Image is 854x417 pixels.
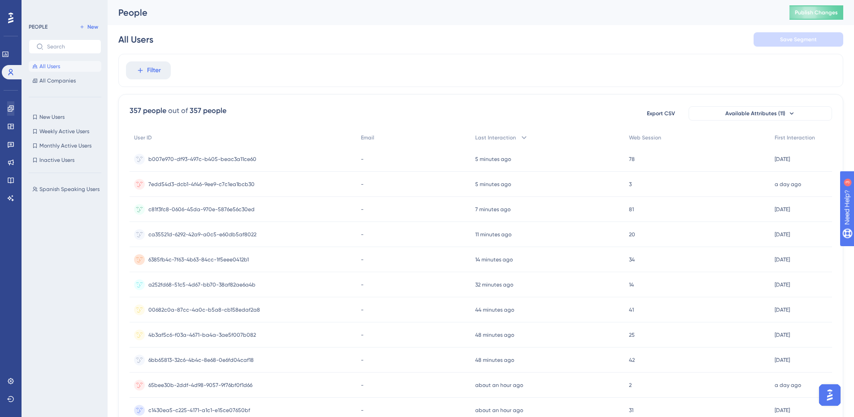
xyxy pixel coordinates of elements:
time: about an hour ago [475,382,523,388]
span: Spanish Speaking Users [39,186,100,193]
span: - [361,356,364,364]
input: Search [47,43,94,50]
button: Inactive Users [29,155,101,165]
time: [DATE] [775,332,790,338]
span: First Interaction [775,134,815,141]
span: New [87,23,98,30]
time: 32 minutes ago [475,282,513,288]
time: [DATE] [775,407,790,413]
time: 48 minutes ago [475,357,514,363]
span: All Users [39,63,60,70]
span: User ID [134,134,152,141]
span: 81 [629,206,634,213]
span: - [361,331,364,339]
span: b007e970-df93-497c-b405-beac3a11ce60 [148,156,256,163]
div: out of [168,105,188,116]
span: New Users [39,113,65,121]
button: New [76,22,101,32]
button: Spanish Speaking Users [29,184,107,195]
time: [DATE] [775,307,790,313]
div: All Users [118,33,153,46]
time: 5 minutes ago [475,181,511,187]
span: 25 [629,331,635,339]
time: a day ago [775,181,801,187]
span: 7edd54d3-dcb1-4f46-9ee9-c7c1ea1bcb30 [148,181,255,188]
span: 41 [629,306,634,313]
button: Available Attributes (11) [689,106,832,121]
span: - [361,382,364,389]
button: Export CSV [638,106,683,121]
span: - [361,206,364,213]
time: a day ago [775,382,801,388]
span: Monthly Active Users [39,142,91,149]
time: 48 minutes ago [475,332,514,338]
time: [DATE] [775,256,790,263]
button: Weekly Active Users [29,126,101,137]
span: - [361,306,364,313]
span: Inactive Users [39,156,74,164]
span: a252fd68-51c5-4d67-bb70-38af82ae6a4b [148,281,256,288]
span: 34 [629,256,635,263]
span: Publish Changes [795,9,838,16]
button: New Users [29,112,101,122]
span: - [361,281,364,288]
div: People [118,6,767,19]
span: 2 [629,382,632,389]
span: All Companies [39,77,76,84]
time: 11 minutes ago [475,231,512,238]
time: 44 minutes ago [475,307,514,313]
span: - [361,256,364,263]
span: Email [361,134,374,141]
span: ca35521d-6292-42a9-a0c5-e60db5af8022 [148,231,256,238]
button: Filter [126,61,171,79]
time: 14 minutes ago [475,256,513,263]
time: [DATE] [775,231,790,238]
div: PEOPLE [29,23,48,30]
span: - [361,231,364,238]
span: Web Session [629,134,661,141]
span: 4b3af5c6-f03a-4671-ba4a-3ae5f007b082 [148,331,256,339]
span: c1430ea5-c225-4171-a1c1-e15ce07650bf [148,407,250,414]
span: 6bb65813-32c6-4b4c-8e68-0e6fd04caf18 [148,356,254,364]
time: [DATE] [775,206,790,213]
span: 65bee30b-2ddf-4d98-9057-9f76bf0f1d66 [148,382,252,389]
span: 31 [629,407,633,414]
time: 5 minutes ago [475,156,511,162]
span: c81f3fc8-0606-45da-970e-5876e56c30ed [148,206,255,213]
div: 357 people [190,105,226,116]
span: Export CSV [647,110,675,117]
span: 6385fb4c-7f63-4b63-84cc-1f5eee0412b1 [148,256,249,263]
span: 00682c0a-87cc-4a0c-b5a8-cb158edaf2a8 [148,306,260,313]
div: 3 [62,4,65,12]
button: Publish Changes [789,5,843,20]
span: 42 [629,356,635,364]
time: [DATE] [775,282,790,288]
span: - [361,156,364,163]
div: 357 people [130,105,166,116]
span: Need Help? [21,2,56,13]
time: [DATE] [775,156,790,162]
span: 20 [629,231,635,238]
span: Weekly Active Users [39,128,89,135]
span: 78 [629,156,635,163]
span: Last Interaction [475,134,516,141]
span: 14 [629,281,634,288]
span: 3 [629,181,632,188]
time: [DATE] [775,357,790,363]
button: All Companies [29,75,101,86]
span: Filter [147,65,161,76]
span: Available Attributes (11) [725,110,785,117]
time: 7 minutes ago [475,206,511,213]
button: Save Segment [754,32,843,47]
span: - [361,181,364,188]
button: Monthly Active Users [29,140,101,151]
span: - [361,407,364,414]
button: All Users [29,61,101,72]
iframe: UserGuiding AI Assistant Launcher [816,382,843,408]
time: about an hour ago [475,407,523,413]
span: Save Segment [780,36,817,43]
